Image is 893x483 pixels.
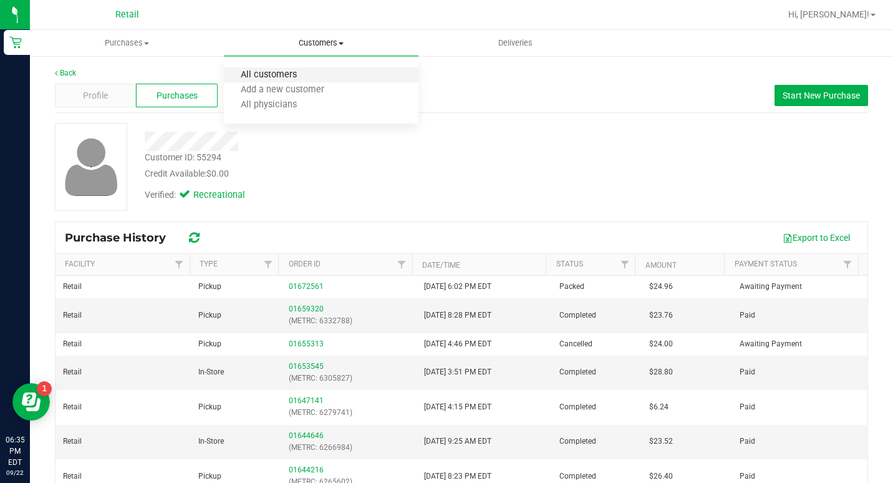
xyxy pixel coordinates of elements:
a: Filter [837,254,858,275]
span: [DATE] 8:23 PM EDT [424,471,491,482]
span: [DATE] 6:02 PM EDT [424,281,491,293]
p: 06:35 PM EDT [6,434,24,468]
span: Purchases [157,89,198,102]
button: Start New Purchase [775,85,868,106]
span: In-Store [198,366,224,378]
span: Purchase History [65,231,178,245]
span: All customers [224,70,314,80]
inline-svg: Retail [9,36,22,49]
a: Filter [392,254,412,275]
a: Payment Status [735,260,797,268]
iframe: Resource center unread badge [37,381,52,396]
a: Status [556,260,583,268]
span: Retail [63,471,82,482]
a: 01647141 [289,396,324,405]
span: $24.00 [649,338,673,350]
span: [DATE] 4:15 PM EDT [424,401,491,413]
span: Retail [63,366,82,378]
div: Customer ID: 55294 [145,151,221,164]
span: Pickup [198,338,221,350]
span: Paid [740,401,755,413]
p: (METRC: 6279741) [289,407,409,419]
img: user-icon.png [59,135,124,199]
a: Type [200,260,218,268]
span: Packed [559,281,584,293]
span: Pickup [198,401,221,413]
span: Retail [63,401,82,413]
a: Filter [258,254,278,275]
span: Add a new customer [224,85,341,95]
p: (METRC: 6266984) [289,442,409,454]
span: Deliveries [481,37,549,49]
span: Retail [63,310,82,321]
span: $0.00 [206,168,229,178]
button: Export to Excel [775,227,858,248]
a: 01672561 [289,282,324,291]
span: Profile [83,89,108,102]
span: Completed [559,310,596,321]
a: 01644216 [289,466,324,474]
div: Verified: [145,188,243,202]
span: Paid [740,471,755,482]
a: Filter [168,254,189,275]
span: Pickup [198,471,221,482]
a: 01644646 [289,431,324,440]
span: Completed [559,436,596,447]
span: Retail [63,338,82,350]
span: Retail [63,281,82,293]
span: Customers [224,37,418,49]
span: $24.96 [649,281,673,293]
a: Filter [614,254,635,275]
span: Start New Purchase [783,90,860,100]
span: Retail [115,9,139,20]
iframe: Resource center [12,383,50,421]
a: Purchases [30,30,224,56]
span: [DATE] 9:25 AM EDT [424,436,491,447]
a: Date/Time [422,261,460,270]
span: Awaiting Payment [740,338,802,350]
a: 01653545 [289,362,324,371]
p: (METRC: 6332788) [289,315,409,327]
span: [DATE] 4:46 PM EDT [424,338,491,350]
span: Pickup [198,281,221,293]
span: In-Store [198,436,224,447]
span: Paid [740,436,755,447]
p: (METRC: 6305827) [289,373,409,384]
span: Completed [559,366,596,378]
span: Paid [740,366,755,378]
span: $23.76 [649,310,673,321]
span: Recreational [193,188,243,202]
span: Completed [559,401,596,413]
span: Retail [63,436,82,447]
span: Purchases [31,37,223,49]
span: [DATE] 8:28 PM EDT [424,310,491,321]
span: Paid [740,310,755,321]
span: [DATE] 3:51 PM EDT [424,366,491,378]
p: 09/22 [6,468,24,477]
a: 01655313 [289,339,324,348]
span: Awaiting Payment [740,281,802,293]
span: $23.52 [649,436,673,447]
span: $26.40 [649,471,673,482]
span: All physicians [224,100,314,110]
span: $6.24 [649,401,669,413]
a: Back [55,69,76,77]
span: $28.80 [649,366,673,378]
span: Pickup [198,310,221,321]
a: Amount [645,261,677,270]
a: 01659320 [289,305,324,313]
a: Facility [65,260,95,268]
span: Cancelled [559,338,592,350]
span: Hi, [PERSON_NAME]! [788,9,869,19]
span: Completed [559,471,596,482]
a: Order ID [289,260,321,268]
a: Customers All customers Add a new customer All physicians [224,30,418,56]
div: Credit Available: [145,167,542,180]
a: Deliveries [418,30,612,56]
